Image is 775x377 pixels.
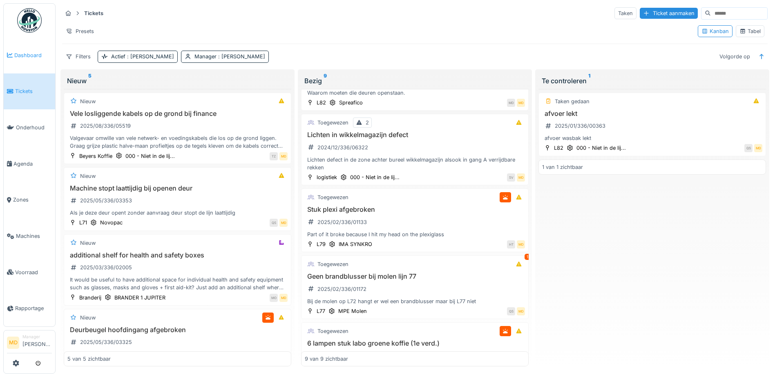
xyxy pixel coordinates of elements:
[4,254,55,291] a: Voorraad
[305,231,525,238] div: Part of it broke because I hit my head on the plexiglass
[305,156,525,171] div: Lichten defect in de zone achter bureel wikkelmagazijn alsook in gang A verrijdbare rekken
[62,25,98,37] div: Presets
[79,294,101,302] div: Branderij
[67,326,288,334] h3: Deurbeugel hoofdingang afgebroken
[716,51,754,62] div: Volgorde op
[80,122,131,130] div: 2025/08/336/05519
[525,254,530,260] div: 1
[15,268,52,276] span: Voorraad
[13,196,52,204] span: Zones
[111,53,174,60] div: Actief
[517,99,525,107] div: MD
[67,355,111,362] div: 5 van 5 zichtbaar
[67,276,288,291] div: It would be useful to have additional space for individual health and safety equipment such as gl...
[22,334,52,351] li: [PERSON_NAME]
[317,193,348,201] div: Toegewezen
[739,27,761,35] div: Tabel
[81,9,107,17] strong: Tickets
[7,334,52,353] a: MD Manager[PERSON_NAME]
[4,218,55,254] a: Machines
[270,294,278,302] div: MO
[194,53,265,60] div: Manager
[305,339,525,347] h3: 6 lampen stuk labo groene koffie (1e verd.)
[701,27,729,35] div: Kanban
[317,218,367,226] div: 2025/02/336/01133
[16,124,52,131] span: Onderhoud
[15,304,52,312] span: Rapportage
[542,134,762,142] div: afvoer wasbak lekt
[13,160,52,168] span: Agenda
[366,119,369,126] div: 2
[22,334,52,340] div: Manager
[305,131,525,139] h3: Lichten in wikkelmagazijn defect
[80,239,96,247] div: Nieuw
[588,76,590,86] sup: 1
[517,240,525,248] div: MD
[305,355,348,362] div: 9 van 9 zichtbaar
[339,240,372,248] div: IMA SYNKRO
[125,152,175,160] div: 000 - Niet in de lij...
[304,76,525,86] div: Bezig
[317,307,325,315] div: L77
[67,209,288,217] div: Als je deze deur opent zonder aanvraag deur stopt de lijn laattijdig
[4,182,55,218] a: Zones
[754,144,762,152] div: MD
[279,294,288,302] div: MD
[305,273,525,280] h3: Geen brandblusser bij molen lijn 77
[279,152,288,160] div: MD
[270,219,278,227] div: QS
[305,297,525,305] div: Bij de molen op L72 hangt er wel een brandblusser maar bij L77 niet
[4,109,55,146] a: Onderhoud
[317,240,326,248] div: L79
[125,53,174,60] span: : [PERSON_NAME]
[4,73,55,110] a: Tickets
[114,294,165,302] div: BRANDER 1 JUPITER
[305,206,525,213] h3: Stuk plexi afgebroken
[67,110,288,118] h3: Vele losliggende kabels op de grond bij finance
[507,99,515,107] div: MD
[517,307,525,315] div: MD
[640,8,698,19] div: Ticket aanmaken
[270,152,278,160] div: TZ
[17,8,42,33] img: Badge_color-CXgf-gQk.svg
[542,76,763,86] div: Te controleren
[576,144,626,152] div: 000 - Niet in de lij...
[744,144,753,152] div: QS
[14,51,52,59] span: Dashboard
[4,146,55,182] a: Agenda
[507,240,515,248] div: HT
[80,314,96,322] div: Nieuw
[517,173,525,182] div: MD
[7,337,19,349] li: MD
[317,173,337,181] div: logistiek
[15,87,52,95] span: Tickets
[80,197,132,204] div: 2025/05/336/03353
[339,99,363,106] div: Spreafico
[80,172,96,180] div: Nieuw
[88,76,92,86] sup: 5
[542,110,762,118] h3: afvoer lekt
[80,98,96,105] div: Nieuw
[16,232,52,240] span: Machines
[67,134,288,150] div: Valgevaar omwille van vele netwerk- en voedingskabels die los op de grond liggen. Graag grijze pl...
[62,51,94,62] div: Filters
[317,99,326,106] div: L82
[80,264,132,271] div: 2025/03/336/02005
[79,219,87,226] div: L71
[67,184,288,192] h3: Machine stopt laattijdig bij openen deur
[555,122,605,130] div: 2025/01/336/00363
[317,285,366,293] div: 2025/02/336/01172
[67,76,288,86] div: Nieuw
[279,219,288,227] div: MD
[79,152,112,160] div: Beyers Koffie
[507,307,515,315] div: QS
[507,173,515,182] div: SV
[614,7,637,19] div: Taken
[100,219,123,226] div: Novopac
[317,144,368,151] div: 2024/12/336/06322
[67,350,288,366] div: Vermoedelijk heeft iemand de deur willen open trekken terwijl deze gesloten was, geen melding ont...
[350,173,400,181] div: 000 - Niet in de lij...
[317,327,348,335] div: Toegewezen
[542,163,583,171] div: 1 van 1 zichtbaar
[324,76,327,86] sup: 9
